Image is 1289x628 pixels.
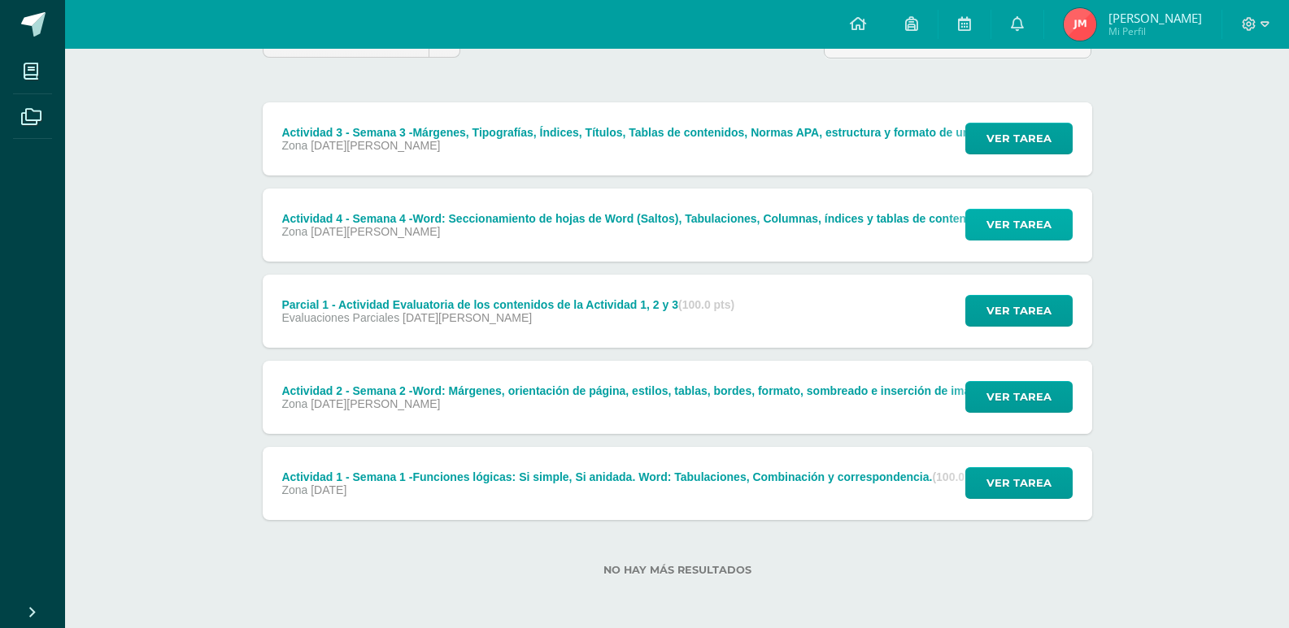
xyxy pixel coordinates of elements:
[263,564,1092,576] label: No hay más resultados
[281,311,399,324] span: Evaluaciones Parciales
[311,139,440,152] span: [DATE][PERSON_NAME]
[932,470,988,483] strong: (100.0 pts)
[403,311,532,324] span: [DATE][PERSON_NAME]
[965,123,1073,154] button: Ver tarea
[281,126,1187,139] div: Actividad 3 - Semana 3 -Márgenes, Tipografías, Índices, Títulos, Tablas de contenidos, Normas APA...
[1064,8,1096,41] img: 2101e1f0d5f0dfbf436caf5a8a8a6926.png
[281,483,307,496] span: Zona
[986,123,1052,154] span: Ver tarea
[281,298,734,311] div: Parcial 1 - Actividad Evaluatoria de los contenidos de la Actividad 1, 2 y 3
[1108,10,1202,26] span: [PERSON_NAME]
[965,295,1073,327] button: Ver tarea
[281,212,1043,225] div: Actividad 4 - Semana 4 -Word: Seccionamiento de hojas de Word (Saltos), Tabulaciones, Columnas, í...
[986,210,1052,240] span: Ver tarea
[986,382,1052,412] span: Ver tarea
[311,225,440,238] span: [DATE][PERSON_NAME]
[965,467,1073,499] button: Ver tarea
[281,384,1060,397] div: Actividad 2 - Semana 2 -Word: Márgenes, orientación de página, estilos, tablas, bordes, formato, ...
[965,381,1073,413] button: Ver tarea
[281,470,988,483] div: Actividad 1 - Semana 1 -Funciones lógicas: Si simple, Si anidada. Word: Tabulaciones, Combinación...
[281,397,307,410] span: Zona
[986,296,1052,326] span: Ver tarea
[986,468,1052,498] span: Ver tarea
[1108,24,1202,38] span: Mi Perfil
[281,225,307,238] span: Zona
[678,298,734,311] strong: (100.0 pts)
[281,139,307,152] span: Zona
[311,483,346,496] span: [DATE]
[965,209,1073,240] button: Ver tarea
[311,397,440,410] span: [DATE][PERSON_NAME]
